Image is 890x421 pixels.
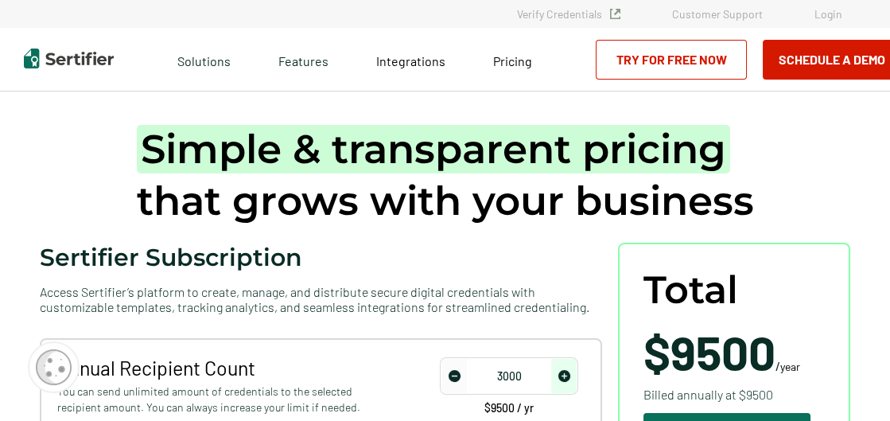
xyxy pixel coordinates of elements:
[551,359,577,393] span: increase number
[40,284,602,314] span: Access Sertifier’s platform to create, manage, and distribute secure digital credentials with cus...
[643,323,775,380] span: $9500
[449,370,461,382] img: Decrease Icon
[278,49,328,69] span: Features
[643,384,773,404] span: Billed annually at $9500
[36,349,72,385] img: Cookie Popup Icon
[558,370,570,382] img: Increase Icon
[376,53,445,68] span: Integrations
[643,328,800,376] span: /
[441,359,467,393] span: decrease number
[24,49,114,68] img: Sertifier | Digital Credentialing Platform
[814,7,842,21] a: Login
[780,360,800,373] span: year
[376,49,445,69] a: Integrations
[672,7,763,21] a: Customer Support
[810,345,890,421] iframe: Chat Widget
[57,356,367,380] span: Annual Recipient Count
[493,49,532,69] a: Pricing
[596,40,747,80] a: Try for Free Now
[177,49,231,69] span: Solutions
[643,268,738,312] span: Total
[137,125,730,173] span: Simple & transparent pricing
[610,9,620,19] img: Verified
[137,123,754,227] h1: that grows with your business
[493,53,532,68] span: Pricing
[484,403,534,414] span: $9500 / yr
[517,7,620,21] a: Verify Credentials
[40,243,302,272] span: Sertifier Subscription
[57,384,367,415] span: You can send unlimited amount of credentials to the selected recipient amount. You can always inc...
